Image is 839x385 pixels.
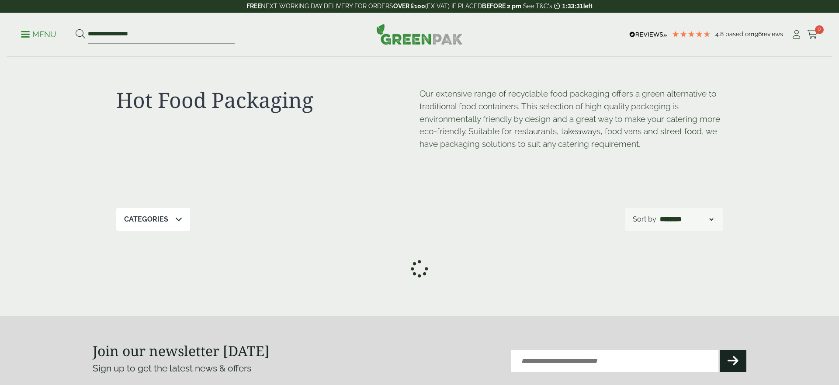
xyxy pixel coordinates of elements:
select: Shop order [658,214,715,225]
h1: Hot Food Packaging [116,87,419,113]
i: Cart [807,30,818,39]
p: Sign up to get the latest news & offers [93,361,387,375]
strong: OVER £100 [393,3,425,10]
span: left [583,3,593,10]
img: REVIEWS.io [629,31,667,38]
strong: FREE [246,3,261,10]
p: Our extensive range of recyclable food packaging offers a green alternative to traditional food c... [419,87,723,150]
span: 0 [815,25,824,34]
span: 196 [752,31,762,38]
p: Sort by [633,214,656,225]
span: 4.8 [715,31,725,38]
span: 1:33:31 [562,3,583,10]
p: [URL][DOMAIN_NAME] [419,158,420,159]
i: My Account [791,30,802,39]
span: Based on [725,31,752,38]
strong: BEFORE 2 pm [482,3,521,10]
div: 4.79 Stars [672,30,711,38]
p: Menu [21,29,56,40]
img: GreenPak Supplies [376,24,463,45]
a: Menu [21,29,56,38]
span: reviews [762,31,783,38]
a: 0 [807,28,818,41]
strong: Join our newsletter [DATE] [93,341,270,360]
p: Categories [124,214,168,225]
a: See T&C's [523,3,552,10]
